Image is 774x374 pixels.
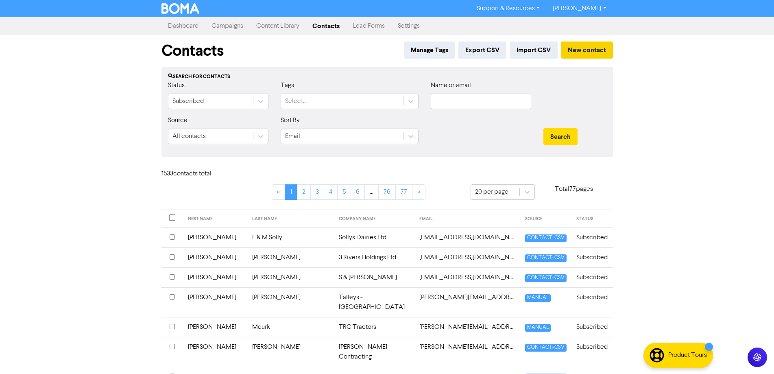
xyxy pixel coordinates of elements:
[334,227,415,247] td: Sollys Dairies Ltd
[404,42,455,59] button: Manage Tags
[161,3,200,14] img: BOMA Logo
[571,247,613,267] td: Subscribed
[414,287,520,317] td: aaron.chudleigh@fairfieldfarms.co.nz
[310,184,324,200] a: Page 3
[334,337,415,367] td: [PERSON_NAME] Contracting
[334,317,415,337] td: TRC Tractors
[183,317,248,337] td: [PERSON_NAME]
[395,184,412,200] a: Page 77
[172,96,204,106] div: Subscribed
[337,184,351,200] a: Page 5
[281,116,300,125] label: Sort By
[520,210,571,228] th: SOURCE
[414,267,520,287] td: 4macklan@gmail.com
[247,287,334,317] td: [PERSON_NAME]
[571,337,613,367] td: Subscribed
[414,337,520,367] td: aaron.uings@xtra.co.nz
[168,116,188,125] label: Source
[168,81,185,90] label: Status
[334,287,415,317] td: Talleys - [GEOGRAPHIC_DATA]
[571,227,613,247] td: Subscribed
[306,18,346,34] a: Contacts
[571,267,613,287] td: Subscribed
[346,18,391,34] a: Lead Forms
[412,184,425,200] a: »
[525,344,567,352] span: CONTACT-CSV
[535,184,613,194] p: Total 77 pages
[161,42,224,60] h1: Contacts
[183,287,248,317] td: [PERSON_NAME]
[475,187,508,197] div: 20 per page
[525,324,551,332] span: MANUAL
[458,42,506,59] button: Export CSV
[168,73,606,81] div: Search for contacts
[561,42,613,59] button: New contact
[510,42,558,59] button: Import CSV
[247,317,334,337] td: Meurk
[334,247,415,267] td: 3 Rivers Holdings Ltd
[183,210,248,228] th: FIRST NAME
[733,335,774,374] iframe: Chat Widget
[571,317,613,337] td: Subscribed
[391,18,426,34] a: Settings
[334,267,415,287] td: S & [PERSON_NAME]
[525,254,567,262] span: CONTACT-CSV
[183,337,248,367] td: [PERSON_NAME]
[247,227,334,247] td: L & M Solly
[247,267,334,287] td: [PERSON_NAME]
[297,184,311,200] a: Page 2
[414,317,520,337] td: aaron@trctractors.co.nz
[414,247,520,267] td: 3riversholdings@gmail.com
[571,210,613,228] th: STATUS
[571,287,613,317] td: Subscribed
[414,210,520,228] th: EMAIL
[172,131,206,141] div: All contacts
[414,227,520,247] td: 2cowcockies@gmail.com
[378,184,396,200] a: Page 76
[525,234,567,242] span: CONTACT-CSV
[183,247,248,267] td: [PERSON_NAME]
[285,96,307,106] div: Select...
[247,337,334,367] td: [PERSON_NAME]
[470,2,546,15] a: Support & Resources
[525,274,567,282] span: CONTACT-CSV
[324,184,338,200] a: Page 4
[525,294,551,302] span: MANUAL
[247,210,334,228] th: LAST NAME
[351,184,365,200] a: Page 6
[285,184,297,200] a: Page 1 is your current page
[183,267,248,287] td: [PERSON_NAME]
[205,18,250,34] a: Campaigns
[281,81,294,90] label: Tags
[285,131,300,141] div: Email
[250,18,306,34] a: Content Library
[334,210,415,228] th: COMPANY NAME
[431,81,471,90] label: Name or email
[546,2,613,15] a: [PERSON_NAME]
[183,227,248,247] td: [PERSON_NAME]
[247,247,334,267] td: [PERSON_NAME]
[161,18,205,34] a: Dashboard
[543,128,578,145] button: Search
[161,170,227,178] h6: 1533 contact s total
